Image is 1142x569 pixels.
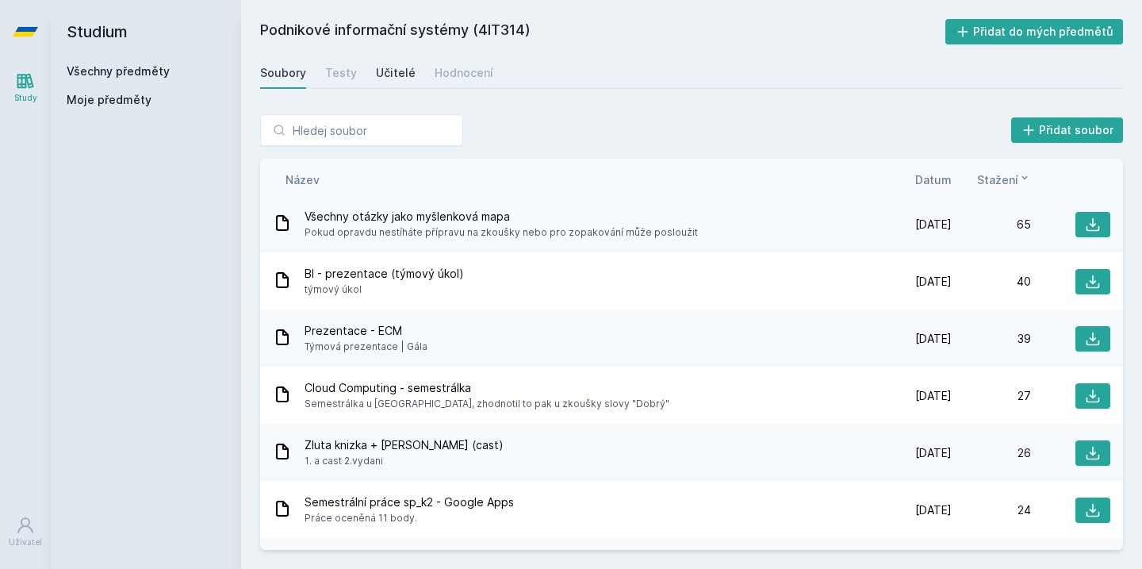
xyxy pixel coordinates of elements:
button: Přidat soubor [1011,117,1124,143]
div: Uživatel [9,536,42,548]
div: 24 [952,502,1031,518]
a: Učitelé [376,57,416,89]
div: Study [14,92,37,104]
span: BI - prezentace (týmový úkol) [305,266,464,282]
span: [DATE] [915,388,952,404]
a: Všechny předměty [67,64,170,78]
h2: Podnikové informační systémy (4IT314) [260,19,945,44]
a: Testy [325,57,357,89]
input: Hledej soubor [260,114,463,146]
a: Hodnocení [435,57,493,89]
div: 65 [952,217,1031,233]
a: Study [3,63,48,112]
button: Název [285,171,320,188]
span: Zluta knizka + [PERSON_NAME] (cast) [305,437,504,453]
span: [DATE] [915,445,952,461]
button: Stažení [977,171,1031,188]
span: Stažení [977,171,1018,188]
button: Datum [915,171,952,188]
a: Uživatel [3,508,48,556]
span: Práce oceněná 11 body. [305,510,514,526]
div: 26 [952,445,1031,461]
span: 1. a cast 2.vydani [305,453,504,469]
span: Týmová prezentace | Gála [305,339,427,355]
div: Hodnocení [435,65,493,81]
span: [DATE] [915,217,952,233]
div: Testy [325,65,357,81]
div: Učitelé [376,65,416,81]
span: Semestrálka u [GEOGRAPHIC_DATA], zhodnotil to pak u zkoušky slovy "Dobrý" [305,396,669,412]
a: Soubory [260,57,306,89]
span: týmový úkol [305,282,464,298]
span: [DATE] [915,274,952,290]
span: Pokud opravdu nestíháte přípravu na zkoušky nebo pro zopakování může posloužit [305,225,698,240]
div: 39 [952,331,1031,347]
span: [DATE] [915,502,952,518]
span: Prezentace - ECM [305,323,427,339]
div: 27 [952,388,1031,404]
span: [DATE] [915,331,952,347]
div: Soubory [260,65,306,81]
span: Cloud Computing - semestrálka [305,380,669,396]
span: Semestrální práce sp_k2 - Google Apps [305,494,514,510]
span: Všechny otázky jako myšlenková mapa [305,209,698,225]
span: Moje předměty [67,92,151,108]
div: 40 [952,274,1031,290]
button: Přidat do mých předmětů [945,19,1124,44]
